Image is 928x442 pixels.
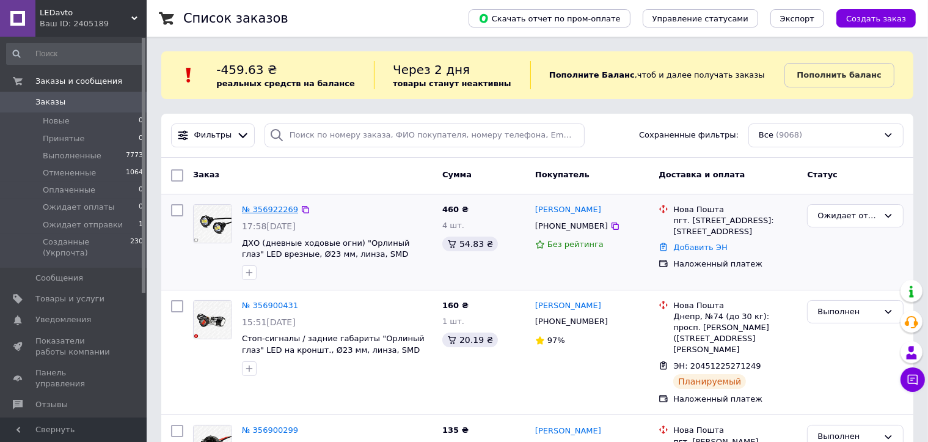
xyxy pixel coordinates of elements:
[43,168,96,179] span: Отмененные
[194,301,232,339] img: Фото товару
[547,240,604,249] span: Без рейтинга
[784,63,894,87] a: Пополнить баланс
[442,221,464,230] span: 4 шт.
[194,205,232,243] img: Фото товару
[673,374,746,389] div: Планируемый
[836,9,916,28] button: Создать заказ
[442,425,469,435] span: 135 ₴
[242,301,298,310] a: № 356900431
[183,11,288,26] h1: Список заказов
[533,314,610,330] div: [PHONE_NUMBER]
[770,9,824,28] button: Экспорт
[43,133,85,144] span: Принятые
[126,150,143,161] span: 7773
[242,205,298,214] a: № 356922269
[242,425,298,435] a: № 356900299
[6,43,144,65] input: Поиск
[242,317,296,327] span: 15:51[DATE]
[43,116,70,127] span: Новые
[139,185,143,196] span: 0
[817,210,879,223] div: Ожидает отправки
[549,70,635,79] b: Пополните Баланс
[535,425,601,437] a: [PERSON_NAME]
[393,79,511,88] b: товары станут неактивны
[639,130,739,141] span: Сохраненные фильтры:
[530,61,784,89] div: , чтоб и далее получать заказы
[216,79,355,88] b: реальных средств на балансе
[242,238,410,270] a: ДХО (дневные ходовые огни) "Орлиный глаз" LED врезные, Ø23 мм, линза, SMD 5630*03, чёрный корпус,...
[535,170,590,179] span: Покупатель
[442,170,472,179] span: Сумма
[43,150,101,161] span: Выполненные
[776,130,802,139] span: (9068)
[901,367,925,392] button: Чат с покупателем
[35,314,91,325] span: Уведомления
[393,62,470,77] span: Через 2 дня
[130,237,143,259] span: 230
[673,204,797,215] div: Нова Пошта
[442,317,464,326] span: 1 шт.
[673,215,797,237] div: пгт. [STREET_ADDRESS]: [STREET_ADDRESS]
[194,130,232,141] span: Фильтры
[780,14,814,23] span: Экспорт
[846,14,906,23] span: Создать заказ
[469,9,630,28] button: Скачать отчет по пром-оплате
[193,170,219,179] span: Заказ
[547,336,565,345] span: 97%
[193,204,232,243] a: Фото товару
[533,218,610,234] div: [PHONE_NUMBER]
[216,62,277,77] span: -459.63 ₴
[35,367,113,389] span: Панель управления
[139,133,143,144] span: 0
[659,170,745,179] span: Доставка и оплата
[643,9,758,28] button: Управление статусами
[139,116,143,127] span: 0
[40,7,131,18] span: LEDavto
[652,14,748,23] span: Управление статусами
[35,76,122,87] span: Заказы и сообщения
[180,66,198,84] img: :exclamation:
[673,243,727,252] a: Добавить ЭН
[824,13,916,23] a: Создать заказ
[807,170,838,179] span: Статус
[35,97,65,108] span: Заказы
[673,311,797,356] div: Днепр, №74 (до 30 кг): просп. [PERSON_NAME] ([STREET_ADDRESS][PERSON_NAME]
[535,204,601,216] a: [PERSON_NAME]
[139,202,143,213] span: 0
[35,336,113,358] span: Показатели работы компании
[442,237,498,251] div: 54.83 ₴
[759,130,773,141] span: Все
[242,221,296,231] span: 17:58[DATE]
[478,13,621,24] span: Скачать отчет по пром-оплате
[673,300,797,311] div: Нова Пошта
[265,123,585,147] input: Поиск по номеру заказа, ФИО покупателя, номеру телефона, Email, номеру накладной
[673,259,797,270] div: Наложенный платеж
[673,361,761,370] span: ЭН: 20451225271249
[193,300,232,339] a: Фото товару
[43,185,95,196] span: Оплаченные
[797,70,882,79] b: Пополнить баланс
[442,301,469,310] span: 160 ₴
[43,219,123,230] span: Ожидает отправки
[40,18,147,29] div: Ваш ID: 2405189
[126,168,143,179] span: 1064
[442,205,469,214] span: 460 ₴
[35,273,83,284] span: Сообщения
[673,425,797,436] div: Нова Пошта
[442,333,498,347] div: 20.19 ₴
[35,293,104,304] span: Товары и услуги
[242,334,425,366] a: Стоп-сигналы / задние габариты "Орлиный глаз" LED на кроншт., Ø23 мм, линза, SMD 5630*03, чёрн.+х...
[673,394,797,405] div: Наложенный платеж
[817,306,879,319] div: Выполнен
[35,399,68,410] span: Отзывы
[43,202,115,213] span: Ожидает оплаты
[535,300,601,312] a: [PERSON_NAME]
[139,219,143,230] span: 1
[43,237,130,259] span: Созданные (Укрпочта)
